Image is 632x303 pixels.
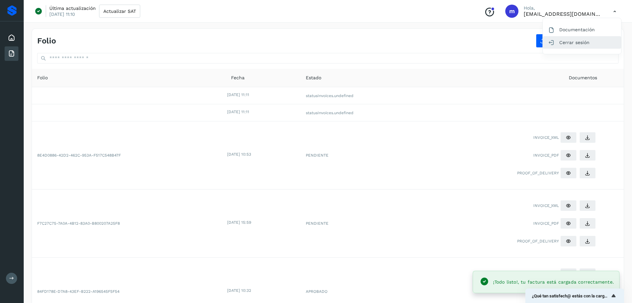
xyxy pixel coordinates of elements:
div: Cerrar sesión [543,36,621,49]
div: Facturas [5,46,18,61]
span: ¡Todo listo!, tu factura está cargada correctamente. [493,279,614,285]
div: Documentación [543,23,621,36]
button: Mostrar encuesta - ¿Qué tan satisfech@ estás con la carga de tus facturas? [532,292,618,300]
div: Inicio [5,31,18,45]
span: ¿Qué tan satisfech@ estás con la carga de tus facturas? [532,293,610,298]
